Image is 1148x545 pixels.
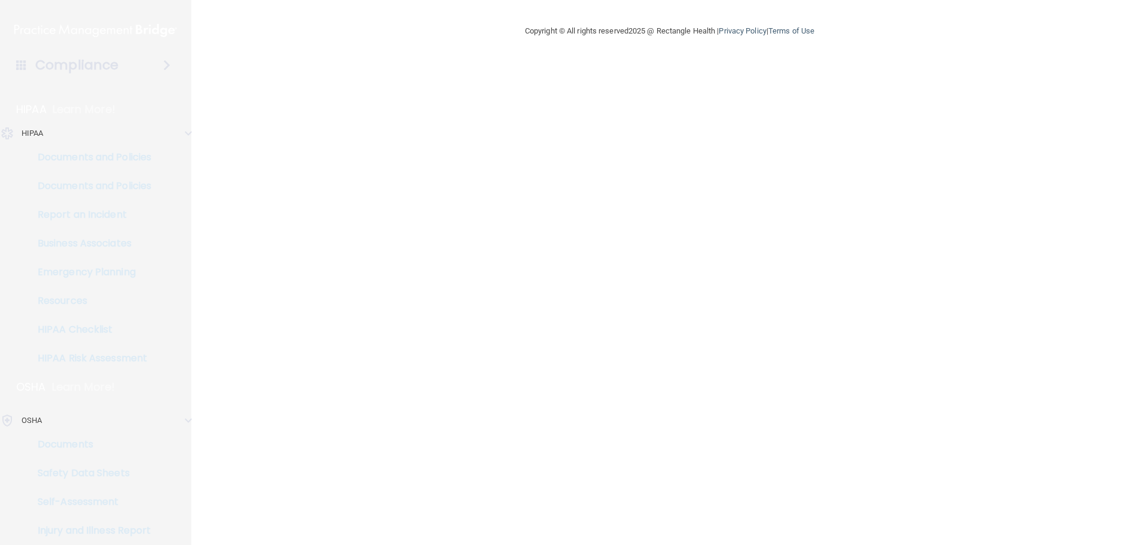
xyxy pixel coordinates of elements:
p: Injury and Illness Report [8,525,171,537]
p: Documents and Policies [8,151,171,163]
p: Emergency Planning [8,266,171,278]
p: HIPAA Risk Assessment [8,352,171,364]
p: Learn More! [52,380,115,394]
a: Privacy Policy [719,26,766,35]
p: Safety Data Sheets [8,467,171,479]
p: OSHA [16,380,46,394]
p: OSHA [22,413,42,428]
p: HIPAA [16,102,47,117]
p: Documents [8,439,171,450]
p: Documents and Policies [8,180,171,192]
div: Copyright © All rights reserved 2025 @ Rectangle Health | | [451,12,888,50]
h4: Compliance [35,57,118,74]
p: Learn More! [53,102,116,117]
p: HIPAA [22,126,44,141]
p: Business Associates [8,238,171,249]
p: HIPAA Checklist [8,324,171,336]
p: Report an Incident [8,209,171,221]
img: PMB logo [14,19,177,42]
p: Resources [8,295,171,307]
a: Terms of Use [768,26,814,35]
p: Self-Assessment [8,496,171,508]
